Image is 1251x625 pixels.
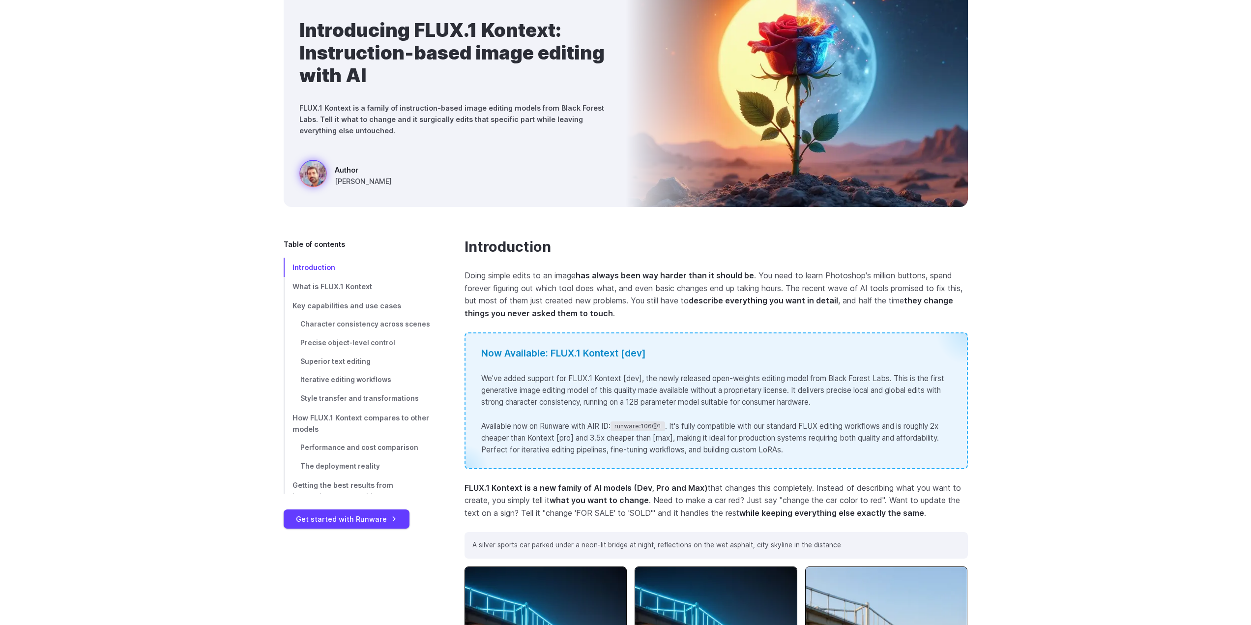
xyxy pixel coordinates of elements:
[299,102,610,136] p: FLUX.1 Kontext is a family of instruction-based image editing models from Black Forest Labs. Tell...
[284,277,433,296] a: What is FLUX.1 Kontext
[465,269,968,320] p: Doing simple edits to an image . You need to learn Photoshop's million buttons, spend forever fig...
[300,339,395,347] span: Precise object-level control
[284,238,345,250] span: Table of contents
[611,421,665,431] code: runware:106@1
[284,315,433,334] a: Character consistency across scenes
[300,357,371,365] span: Superior text editing
[299,160,392,191] a: Surreal rose in a desert landscape, split between day and night with the sun and moon aligned beh...
[284,476,433,506] a: Getting the best results from instruction-based editing
[292,481,393,501] span: Getting the best results from instruction-based editing
[481,420,951,456] p: Available now on Runware with AIR ID: . It's fully compatible with our standard FLUX editing work...
[689,296,838,305] strong: describe everything you want in detail
[300,444,418,451] span: Performance and cost comparison
[284,353,433,371] a: Superior text editing
[481,346,951,361] div: Now Available: FLUX.1 Kontext [dev]
[284,258,433,277] a: Introduction
[292,263,335,271] span: Introduction
[299,19,610,87] h1: Introducing FLUX.1 Kontext: Instruction-based image editing with AI
[576,270,754,280] strong: has always been way harder than it should be
[284,439,433,457] a: Performance and cost comparison
[465,483,708,493] strong: FLUX.1 Kontext is a new family of AI models (Dev, Pro and Max)
[465,482,968,520] p: that changes this completely. Instead of describing what you want to create, you simply tell it ....
[472,540,960,551] p: A silver sports car parked under a neon-lit bridge at night, reflections on the wet asphalt, city...
[300,320,430,328] span: Character consistency across scenes
[284,408,433,439] a: How FLUX.1 Kontext compares to other models
[292,282,372,291] span: What is FLUX.1 Kontext
[335,164,392,176] span: Author
[550,495,649,505] strong: what you want to change
[284,457,433,476] a: The deployment reality
[284,389,433,408] a: Style transfer and transformations
[284,371,433,389] a: Iterative editing workflows
[284,296,433,315] a: Key capabilities and use cases
[300,462,380,470] span: The deployment reality
[284,334,433,353] a: Precise object-level control
[739,508,924,518] strong: while keeping everything else exactly the same
[300,376,391,384] span: Iterative editing workflows
[292,414,429,433] span: How FLUX.1 Kontext compares to other models
[284,509,409,529] a: Get started with Runware
[335,176,392,187] span: [PERSON_NAME]
[300,394,419,402] span: Style transfer and transformations
[292,301,401,310] span: Key capabilities and use cases
[481,373,951,409] p: We've added support for FLUX.1 Kontext [dev], the newly released open-weights editing model from ...
[465,238,551,256] a: Introduction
